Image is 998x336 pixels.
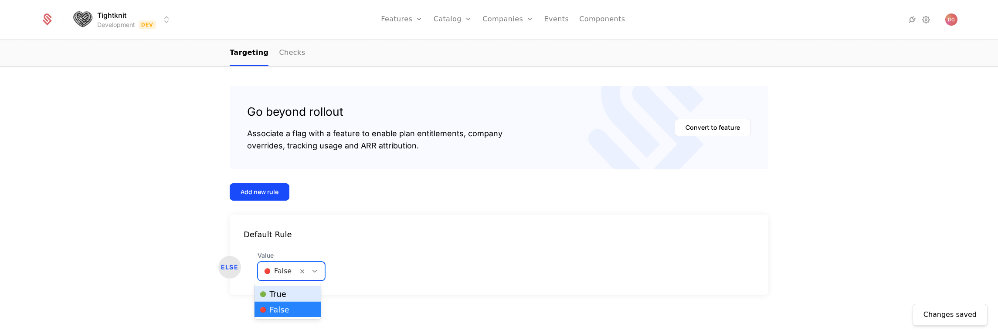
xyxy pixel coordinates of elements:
[260,306,266,313] span: 🔴
[247,103,502,121] div: Go beyond rollout
[260,291,266,298] span: 🟢
[260,290,286,298] span: True
[945,13,957,26] img: Danny Gomes
[75,10,172,29] button: Select environment
[230,40,768,66] nav: Main
[97,20,135,29] div: Development
[258,251,325,260] span: Value
[72,9,93,30] img: Tightknit
[230,183,289,201] button: Add new rule
[279,40,305,66] a: Checks
[945,13,957,26] button: Open user button
[675,119,751,136] button: Convert to feature
[907,14,917,25] a: Integrations
[230,228,768,241] div: Default Rule
[230,40,305,66] ul: Choose Sub Page
[218,256,241,279] div: ELSE
[97,10,126,20] span: Tightknit
[230,40,268,66] a: Targeting
[921,14,931,25] a: Settings
[260,306,289,314] span: False
[923,309,977,320] div: Changes saved
[241,188,278,196] div: Add new rule
[247,128,502,152] div: Associate a flag with a feature to enable plan entitlements, company overrides, tracking usage an...
[139,20,156,29] span: Dev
